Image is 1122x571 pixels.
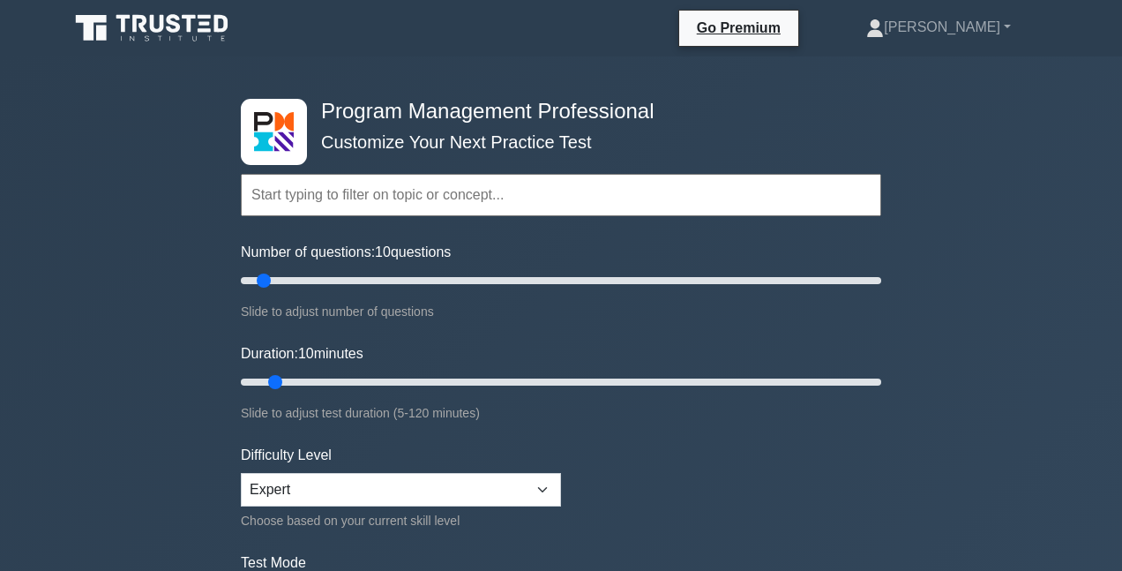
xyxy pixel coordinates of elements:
[241,174,881,216] input: Start typing to filter on topic or concept...
[241,402,881,424] div: Slide to adjust test duration (5-120 minutes)
[824,10,1053,45] a: [PERSON_NAME]
[375,244,391,259] span: 10
[241,242,451,263] label: Number of questions: questions
[686,17,791,39] a: Go Premium
[241,510,561,531] div: Choose based on your current skill level
[241,343,363,364] label: Duration: minutes
[241,301,881,322] div: Slide to adjust number of questions
[298,346,314,361] span: 10
[241,445,332,466] label: Difficulty Level
[314,99,795,124] h4: Program Management Professional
